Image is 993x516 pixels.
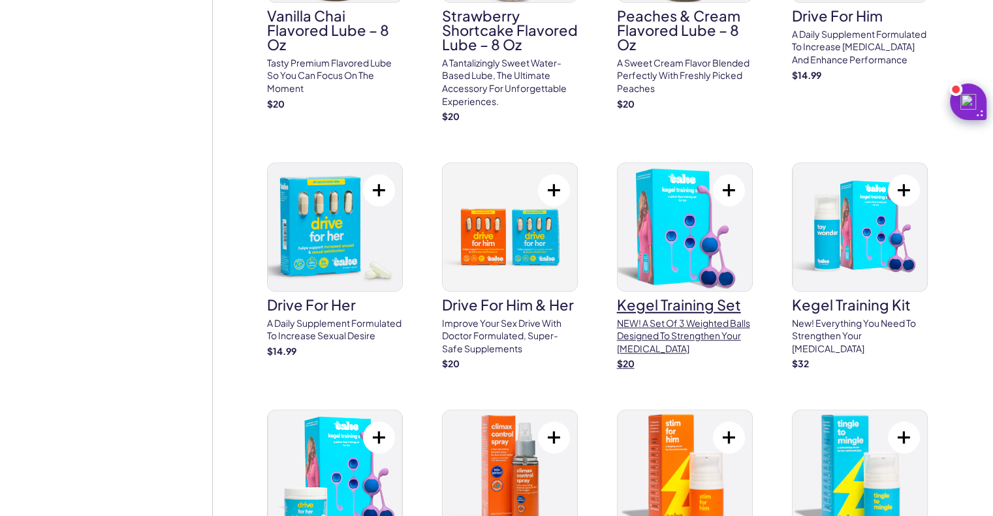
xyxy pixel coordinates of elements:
img: drive for her [268,163,402,291]
p: A tantalizingly sweet water-based lube, the ultimate accessory for unforgettable experiences. [442,57,578,108]
img: Kegel Training Set [618,163,752,291]
h3: Kegel Training Set [617,297,753,312]
h3: Vanilla Chai Flavored Lube – 8 oz [267,8,403,52]
strong: $ 20 [617,98,635,110]
a: drive for him & herdrive for him & herImprove your sex drive with doctor formulated, super-safe s... [442,162,578,371]
p: Improve your sex drive with doctor formulated, super-safe supplements [442,317,578,356]
p: A sweet cream flavor blended perfectly with freshly picked peaches [617,57,753,95]
strong: $ 20 [442,110,460,122]
h3: Peaches & Cream Flavored Lube – 8 oz [617,8,753,52]
a: drive for herdrive for herA daily supplement formulated to increase sexual desire$14.99 [267,162,403,358]
p: Tasty premium flavored lube so you can focus on the moment [267,57,403,95]
h3: drive for him [792,8,928,23]
p: A daily supplement formulated to increase sexual desire [267,317,403,342]
strong: $ 20 [267,98,285,110]
strong: $ 14.99 [792,69,821,81]
p: New! Everything you need to strengthen your [MEDICAL_DATA] [792,317,928,356]
img: drive for him & her [443,163,577,291]
a: Kegel Training SetKegel Training SetNEW! A set of 3 weighted balls designed to strengthen your [M... [617,162,753,371]
a: Kegel Training KitKegel Training KitNew! Everything you need to strengthen your [MEDICAL_DATA]$32 [792,162,928,371]
h3: Strawberry Shortcake Flavored Lube – 8 oz [442,8,578,52]
strong: $ 32 [792,357,809,369]
strong: $ 14.99 [267,345,296,357]
p: NEW! A set of 3 weighted balls designed to strengthen your [MEDICAL_DATA] [617,317,753,356]
img: Kegel Training Kit [793,163,927,291]
p: A daily supplement formulated to increase [MEDICAL_DATA] and enhance performance [792,28,928,67]
strong: $ 20 [617,357,635,369]
h3: drive for her [267,297,403,312]
h3: Kegel Training Kit [792,297,928,312]
strong: $ 20 [442,357,460,369]
h3: drive for him & her [442,297,578,312]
